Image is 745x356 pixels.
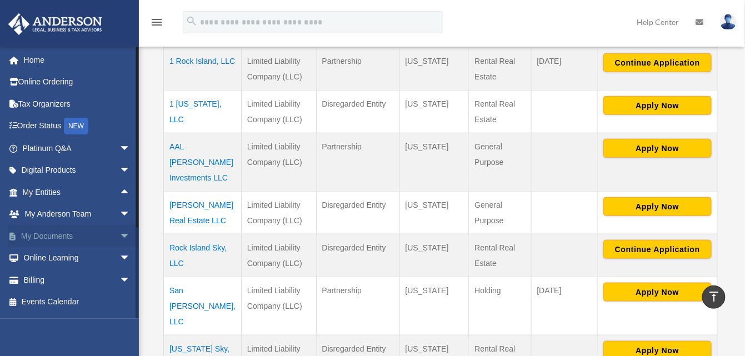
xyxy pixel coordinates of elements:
td: Disregarded Entity [316,234,399,277]
a: Billingarrow_drop_down [8,269,147,291]
span: arrow_drop_down [119,225,142,248]
td: [US_STATE] [399,191,469,234]
span: arrow_drop_down [119,269,142,292]
td: [US_STATE] [399,234,469,277]
td: Partnership [316,277,399,335]
span: arrow_drop_down [119,159,142,182]
i: vertical_align_top [707,290,721,303]
td: Limited Liability Company (LLC) [242,234,317,277]
i: menu [150,16,163,29]
td: [US_STATE] [399,90,469,133]
td: 1 Rock Island, LLC [164,47,242,91]
td: [US_STATE] [399,277,469,335]
td: Limited Liability Company (LLC) [242,47,317,91]
td: General Purpose [469,133,531,191]
button: Continue Application [603,53,712,72]
td: Partnership [316,133,399,191]
td: [US_STATE] [399,133,469,191]
td: [DATE] [531,47,597,91]
a: My Documentsarrow_drop_down [8,225,147,247]
img: Anderson Advisors Platinum Portal [5,13,106,35]
td: AAL [PERSON_NAME] Investments LLC [164,133,242,191]
span: arrow_drop_down [119,137,142,160]
td: San [PERSON_NAME], LLC [164,277,242,335]
span: arrow_drop_down [119,203,142,226]
td: [PERSON_NAME] Real Estate LLC [164,191,242,234]
td: Limited Liability Company (LLC) [242,90,317,133]
td: Partnership [316,47,399,91]
button: Apply Now [603,283,712,302]
a: My Entitiesarrow_drop_up [8,181,142,203]
td: General Purpose [469,191,531,234]
img: User Pic [720,14,737,30]
span: arrow_drop_up [119,181,142,204]
a: Platinum Q&Aarrow_drop_down [8,137,147,159]
td: Limited Liability Company (LLC) [242,277,317,335]
a: Digital Productsarrow_drop_down [8,159,147,182]
td: Disregarded Entity [316,90,399,133]
i: search [186,15,198,27]
a: Order StatusNEW [8,115,147,138]
td: Holding [469,277,531,335]
button: Apply Now [603,96,712,115]
td: [DATE] [531,277,597,335]
td: 1 [US_STATE], LLC [164,90,242,133]
span: arrow_drop_down [119,247,142,270]
a: My Anderson Teamarrow_drop_down [8,203,147,225]
a: Tax Organizers [8,93,147,115]
a: vertical_align_top [702,285,726,309]
a: Events Calendar [8,291,147,313]
td: [US_STATE] [399,47,469,91]
td: Rental Real Estate [469,90,531,133]
button: Apply Now [603,139,712,158]
td: Limited Liability Company (LLC) [242,133,317,191]
a: Online Ordering [8,71,147,93]
td: Rock Island Sky, LLC [164,234,242,277]
a: Online Learningarrow_drop_down [8,247,147,269]
td: Rental Real Estate [469,234,531,277]
td: Disregarded Entity [316,191,399,234]
button: Apply Now [603,197,712,216]
a: menu [150,19,163,29]
a: Home [8,49,147,71]
button: Continue Application [603,240,712,259]
td: Limited Liability Company (LLC) [242,191,317,234]
div: NEW [64,118,88,134]
td: Rental Real Estate [469,47,531,91]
